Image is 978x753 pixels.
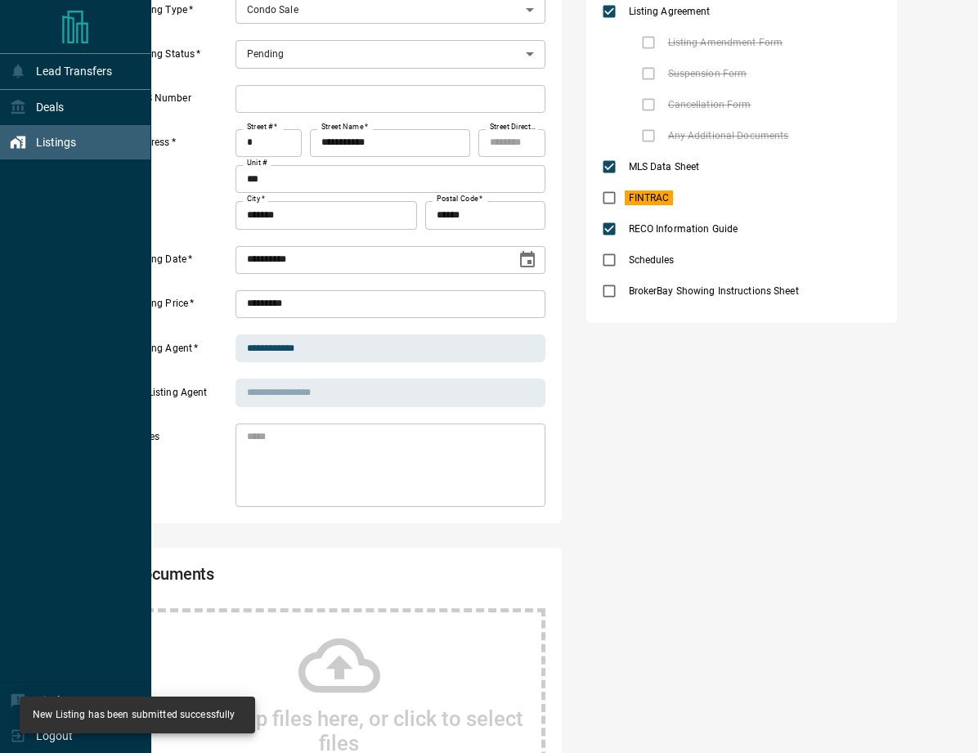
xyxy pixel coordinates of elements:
[625,284,803,298] span: BrokerBay Showing Instructions Sheet
[664,35,787,50] span: Listing Amendment Form
[133,386,231,407] label: Co Listing Agent
[664,128,793,143] span: Any Additional Documents
[133,430,231,507] label: Notes
[490,122,537,132] label: Street Direction
[247,158,267,168] label: Unit #
[625,222,742,236] span: RECO Information Guide
[133,342,231,363] label: Listing Agent
[133,253,231,274] label: Listing Date
[133,92,231,113] label: MLS Number
[133,3,231,25] label: Listing Type
[133,47,231,69] label: Listing Status
[664,97,756,112] span: Cancellation Form
[33,701,236,728] div: New Listing has been submitted successfully
[625,190,674,205] span: FINTRAC
[247,122,277,132] label: Street #
[133,297,231,318] label: Listing Price
[321,122,368,132] label: Street Name
[625,159,704,174] span: MLS Data Sheet
[625,4,715,19] span: Listing Agreement
[133,564,380,592] h2: Documents
[664,66,751,81] span: Suspension Form
[437,194,482,204] label: Postal Code
[625,253,679,267] span: Schedules
[236,40,545,68] div: Pending
[247,194,265,204] label: City
[511,244,544,276] button: Choose date, selected date is Oct 14, 2025
[133,136,231,229] label: Address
